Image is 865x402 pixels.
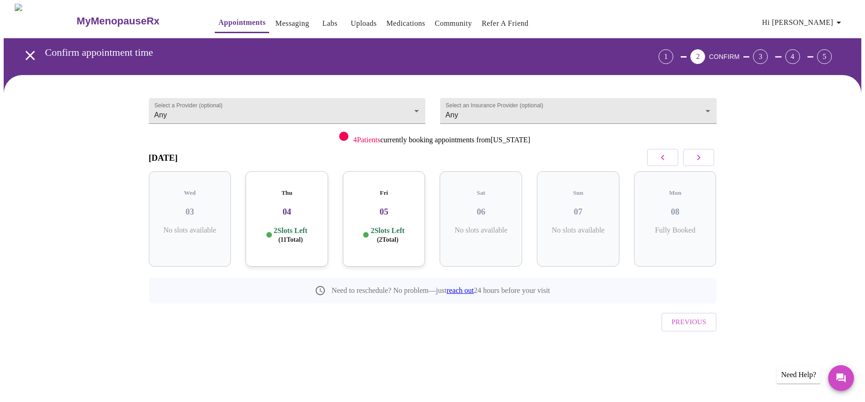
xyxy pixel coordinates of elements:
[386,17,425,30] a: Medications
[753,49,768,64] div: 3
[785,49,800,64] div: 4
[641,226,709,234] p: Fully Booked
[447,189,515,197] h5: Sat
[382,14,429,33] button: Medications
[759,13,848,32] button: Hi [PERSON_NAME]
[275,17,309,30] a: Messaging
[641,189,709,197] h5: Mon
[278,236,303,243] span: ( 11 Total)
[447,286,474,294] a: reach out
[331,286,550,295] p: Need to reschedule? No problem—just 24 hours before your visit
[347,14,381,33] button: Uploads
[431,14,476,33] button: Community
[45,47,607,58] h3: Confirm appointment time
[777,366,821,384] div: Need Help?
[478,14,532,33] button: Refer a Friend
[817,49,832,64] div: 5
[447,207,515,217] h3: 06
[274,226,307,244] p: 2 Slots Left
[17,42,44,69] button: open drawer
[76,15,159,27] h3: MyMenopauseRx
[435,17,472,30] a: Community
[315,14,345,33] button: Labs
[351,17,377,30] a: Uploads
[377,236,399,243] span: ( 2 Total)
[447,226,515,234] p: No slots available
[828,365,854,391] button: Messages
[544,207,612,217] h3: 07
[271,14,312,33] button: Messaging
[544,189,612,197] h5: Sun
[156,189,224,197] h5: Wed
[690,49,705,64] div: 2
[671,316,706,328] span: Previous
[641,207,709,217] h3: 08
[440,98,717,124] div: Any
[661,313,716,331] button: Previous
[76,5,196,37] a: MyMenopauseRx
[353,136,380,144] span: 4 Patients
[371,226,404,244] p: 2 Slots Left
[15,4,76,38] img: MyMenopauseRx Logo
[659,49,673,64] div: 1
[709,53,739,60] span: CONFIRM
[253,189,321,197] h5: Thu
[544,226,612,234] p: No slots available
[353,136,530,144] p: currently booking appointments from [US_STATE]
[482,17,529,30] a: Refer a Friend
[322,17,337,30] a: Labs
[156,207,224,217] h3: 03
[350,207,418,217] h3: 05
[253,207,321,217] h3: 04
[156,226,224,234] p: No slots available
[350,189,418,197] h5: Fri
[218,16,265,29] a: Appointments
[215,13,269,33] button: Appointments
[149,153,178,163] h3: [DATE]
[762,16,844,29] span: Hi [PERSON_NAME]
[149,98,425,124] div: Any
